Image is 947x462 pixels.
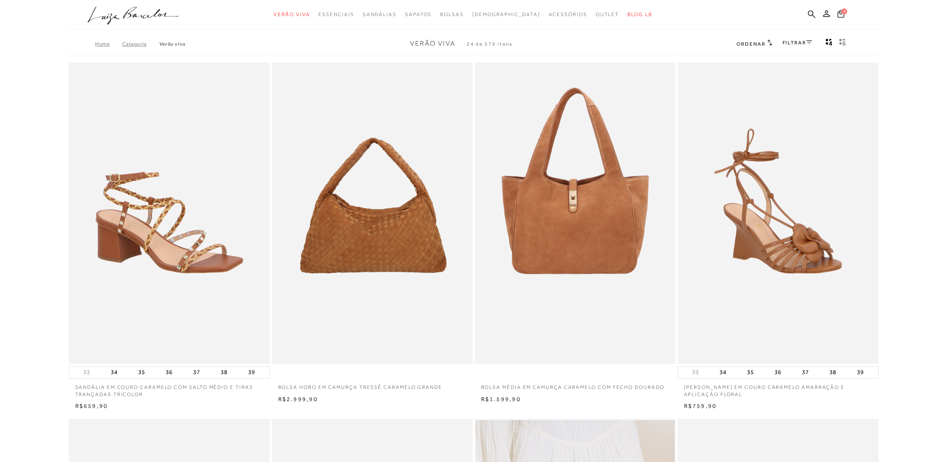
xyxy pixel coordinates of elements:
[159,41,186,47] a: Verão Viva
[405,7,432,22] a: noSubCategoriesText
[69,379,270,398] a: SANDÁLIA EM COURO CARAMELO COM SALTO MÉDIO E TIRAS TRANÇADAS TRICOLOR
[363,7,397,22] a: noSubCategoriesText
[772,366,784,378] button: 36
[549,7,587,22] a: noSubCategoriesText
[827,366,839,378] button: 38
[274,7,310,22] a: noSubCategoriesText
[684,402,717,409] span: R$759,90
[163,366,175,378] button: 36
[679,64,878,363] img: SANDÁLIA ANABELA EM COURO CARAMELO AMARRAÇÃO E APLICAÇÃO FLORAL
[736,41,765,47] span: Ordenar
[467,41,513,47] span: 24 de 579 itens
[472,11,540,17] span: [DEMOGRAPHIC_DATA]
[841,8,847,14] span: 4
[273,64,472,363] img: BOLSA HOBO EM CAMURÇA TRESSÊ CARAMELO GRANDE
[246,366,257,378] button: 39
[70,64,269,363] a: SANDÁLIA EM COURO CARAMELO COM SALTO MÉDIO E TIRAS TRANÇADAS TRICOLOR SANDÁLIA EM COURO CARAMELO ...
[627,7,652,22] a: BLOG LB
[476,64,675,363] a: BOLSA MÉDIA EM CAMURÇA CARAMELO COM FECHO DOURADO BOLSA MÉDIA EM CAMURÇA CARAMELO COM FECHO DOURADO
[318,7,354,22] a: noSubCategoriesText
[679,64,878,363] a: SANDÁLIA ANABELA EM COURO CARAMELO AMARRAÇÃO E APLICAÇÃO FLORAL SANDÁLIA ANABELA EM COURO CARAMEL...
[272,379,473,391] a: BOLSA HOBO EM CAMURÇA TRESSÊ CARAMELO GRANDE
[191,366,203,378] button: 37
[75,402,108,409] span: R$659,90
[410,40,455,47] span: Verão Viva
[854,366,866,378] button: 39
[95,41,122,47] a: Home
[218,366,230,378] button: 38
[318,11,354,17] span: Essenciais
[440,11,464,17] span: Bolsas
[136,366,148,378] button: 35
[274,11,310,17] span: Verão Viva
[744,366,756,378] button: 35
[837,38,848,49] button: gridText6Desc
[627,11,652,17] span: BLOG LB
[405,11,432,17] span: Sapatos
[481,396,521,402] span: R$1.599,90
[108,366,120,378] button: 34
[678,379,879,398] a: [PERSON_NAME] EM COURO CARAMELO AMARRAÇÃO E APLICAÇÃO FLORAL
[273,64,472,363] a: BOLSA HOBO EM CAMURÇA TRESSÊ CARAMELO GRANDE BOLSA HOBO EM CAMURÇA TRESSÊ CARAMELO GRANDE
[440,7,464,22] a: noSubCategoriesText
[476,64,675,363] img: BOLSA MÉDIA EM CAMURÇA CARAMELO COM FECHO DOURADO
[70,64,269,363] img: SANDÁLIA EM COURO CARAMELO COM SALTO MÉDIO E TIRAS TRANÇADAS TRICOLOR
[799,366,811,378] button: 37
[81,368,93,376] button: 33
[122,41,159,47] a: Categoria
[472,7,540,22] a: noSubCategoriesText
[278,396,318,402] span: R$2.999,90
[549,11,587,17] span: Acessórios
[835,9,847,21] button: 4
[363,11,397,17] span: Sandálias
[717,366,729,378] button: 34
[690,368,701,376] button: 33
[783,40,812,46] a: FILTRAR
[475,379,676,391] a: BOLSA MÉDIA EM CAMURÇA CARAMELO COM FECHO DOURADO
[596,7,619,22] a: noSubCategoriesText
[823,38,835,49] button: Mostrar 4 produtos por linha
[596,11,619,17] span: Outlet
